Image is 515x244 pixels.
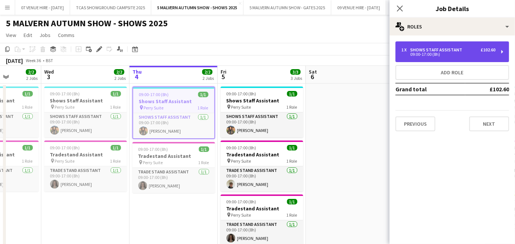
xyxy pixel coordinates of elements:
[6,18,168,29] h1: 5 MALVERN AUTUMN SHOW - SHOWS 2025
[139,92,169,97] span: 09:00-17:00 (8h)
[203,75,214,81] div: 2 Jobs
[401,47,410,52] div: 1 x
[202,69,212,75] span: 2/2
[227,145,256,150] span: 09:00-17:00 (8h)
[395,116,435,131] button: Previous
[44,166,127,192] app-card-role: Trade Stand Assistant1/109:00-17:00 (8h)[PERSON_NAME]
[287,212,297,218] span: 1 Role
[231,158,251,164] span: Perry Suite
[111,91,121,96] span: 1/1
[221,68,227,75] span: Fri
[24,58,43,63] span: Week 36
[15,0,70,15] button: 07 VENUE HIRE - [DATE]
[55,104,75,110] span: Perry Suite
[132,168,215,193] app-card-role: Trade Stand Assistant1/109:00-17:00 (8h)[PERSON_NAME]
[44,151,127,158] h3: Tradestand Assistant
[151,0,243,15] button: 5 MALVERN AUTUMN SHOW - SHOWS 2025
[44,112,127,138] app-card-role: Shows Staff Assistant1/109:00-17:00 (8h)[PERSON_NAME]
[231,104,251,110] span: Perry Suite
[114,69,124,75] span: 2/2
[44,68,54,75] span: Wed
[143,160,163,165] span: Perry Suite
[290,69,301,75] span: 3/3
[50,145,80,150] span: 09:00-17:00 (8h)
[144,105,164,111] span: Perry Suite
[22,158,33,164] span: 1 Role
[132,142,215,193] app-job-card: 09:00-17:00 (8h)1/1Tradestand Assistant Perry Suite1 RoleTrade Stand Assistant1/109:00-17:00 (8h)...
[26,75,38,81] div: 2 Jobs
[43,72,54,81] span: 3
[110,158,121,164] span: 1 Role
[198,92,208,97] span: 1/1
[287,91,297,96] span: 1/1
[309,68,317,75] span: Sat
[221,87,303,138] app-job-card: 09:00-17:00 (8h)1/1Shows Staff Assistant Perry Suite1 RoleShows Staff Assistant1/109:00-17:00 (8h...
[132,153,215,159] h3: Tradestand Assistant
[133,98,214,105] h3: Shows Staff Assistant
[199,146,209,152] span: 1/1
[114,75,126,81] div: 2 Jobs
[6,57,23,64] div: [DATE]
[22,104,33,110] span: 1 Role
[221,166,303,192] app-card-role: Trade Stand Assistant1/109:00-17:00 (8h)[PERSON_NAME]
[390,4,515,13] h3: Job Details
[227,91,256,96] span: 09:00-17:00 (8h)
[221,140,303,192] app-job-card: 09:00-17:00 (8h)1/1Tradestand Assistant Perry Suite1 RoleTrade Stand Assistant1/109:00-17:00 (8h)...
[390,18,515,35] div: Roles
[21,30,35,40] a: Edit
[24,32,32,38] span: Edit
[3,30,19,40] a: View
[465,83,509,95] td: £102.60
[410,47,465,52] div: Shows Staff Assistant
[287,158,297,164] span: 1 Role
[395,65,509,80] button: Add role
[481,47,495,52] div: £102.60
[39,32,51,38] span: Jobs
[23,91,33,96] span: 1/1
[227,199,256,204] span: 09:00-17:00 (8h)
[46,58,53,63] div: BST
[287,199,297,204] span: 1/1
[111,145,121,150] span: 1/1
[231,212,251,218] span: Perry Suite
[110,104,121,110] span: 1 Role
[70,0,151,15] button: TCAS SHOWGROUND CAMPSITE 2025
[50,91,80,96] span: 09:00-17:00 (8h)
[133,113,214,138] app-card-role: Shows Staff Assistant1/109:00-17:00 (8h)[PERSON_NAME]
[138,146,168,152] span: 09:00-17:00 (8h)
[55,158,75,164] span: Perry Suite
[401,52,495,56] div: 09:00-17:00 (8h)
[243,0,331,15] button: 5 MALVERN AUTUMN SHOW - GATES 2025
[287,104,297,110] span: 1 Role
[55,30,77,40] a: Comms
[26,69,36,75] span: 2/2
[220,72,227,81] span: 5
[198,160,209,165] span: 1 Role
[221,205,303,212] h3: Tradestand Assistant
[287,145,297,150] span: 1/1
[132,87,215,139] app-job-card: 09:00-17:00 (8h)1/1Shows Staff Assistant Perry Suite1 RoleShows Staff Assistant1/109:00-17:00 (8h...
[23,145,33,150] span: 1/1
[6,32,16,38] span: View
[37,30,53,40] a: Jobs
[198,105,208,111] span: 1 Role
[221,151,303,158] h3: Tradestand Assistant
[331,0,386,15] button: 09 VENUE HIRE - [DATE]
[44,140,127,192] app-job-card: 09:00-17:00 (8h)1/1Tradestand Assistant Perry Suite1 RoleTrade Stand Assistant1/109:00-17:00 (8h)...
[291,75,302,81] div: 3 Jobs
[221,97,303,104] h3: Shows Staff Assistant
[386,0,458,15] button: FINANCE ASSISTANCE/SUPPORT
[308,72,317,81] span: 6
[58,32,75,38] span: Comms
[44,97,127,104] h3: Shows Staff Assistant
[395,83,465,95] td: Grand total
[221,112,303,138] app-card-role: Shows Staff Assistant1/109:00-17:00 (8h)[PERSON_NAME]
[131,72,142,81] span: 4
[44,87,127,138] app-job-card: 09:00-17:00 (8h)1/1Shows Staff Assistant Perry Suite1 RoleShows Staff Assistant1/109:00-17:00 (8h...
